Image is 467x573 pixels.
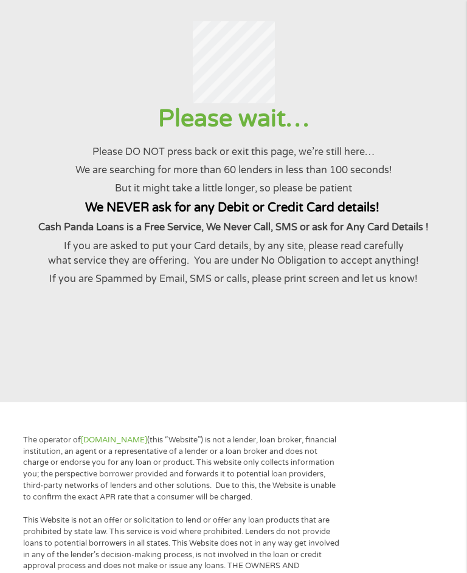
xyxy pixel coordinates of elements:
strong: We NEVER ask for any Debit or Credit Card details! [85,200,379,215]
h1: Please wait… [15,103,452,134]
p: If you are Spammed by Email, SMS or calls, please print screen and let us know! [15,272,452,286]
p: We are searching for more than 60 lenders in less than 100 seconds! [15,163,452,177]
p: Please DO NOT press back or exit this page, we’re still here… [15,145,452,159]
p: If you are asked to put your Card details, by any site, please read carefully what service they a... [15,239,452,269]
strong: Cash Panda Loans is a Free Service, We Never Call, SMS or ask for Any Card Details ! [38,221,429,233]
p: The operator of (this “Website”) is not a lender, loan broker, financial institution, an agent or... [23,434,340,503]
p: But it might take a little longer, so please be patient [15,181,452,196]
a: [DOMAIN_NAME] [81,435,147,445]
